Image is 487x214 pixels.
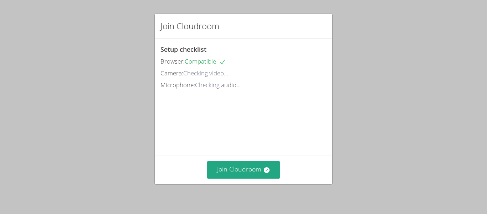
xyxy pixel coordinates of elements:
[160,69,183,77] span: Camera:
[160,20,219,33] h2: Join Cloudroom
[183,69,228,77] span: Checking video...
[160,81,195,89] span: Microphone:
[207,161,280,179] button: Join Cloudroom
[160,57,185,65] span: Browser:
[195,81,241,89] span: Checking audio...
[185,57,226,65] span: Compatible
[160,45,206,54] span: Setup checklist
